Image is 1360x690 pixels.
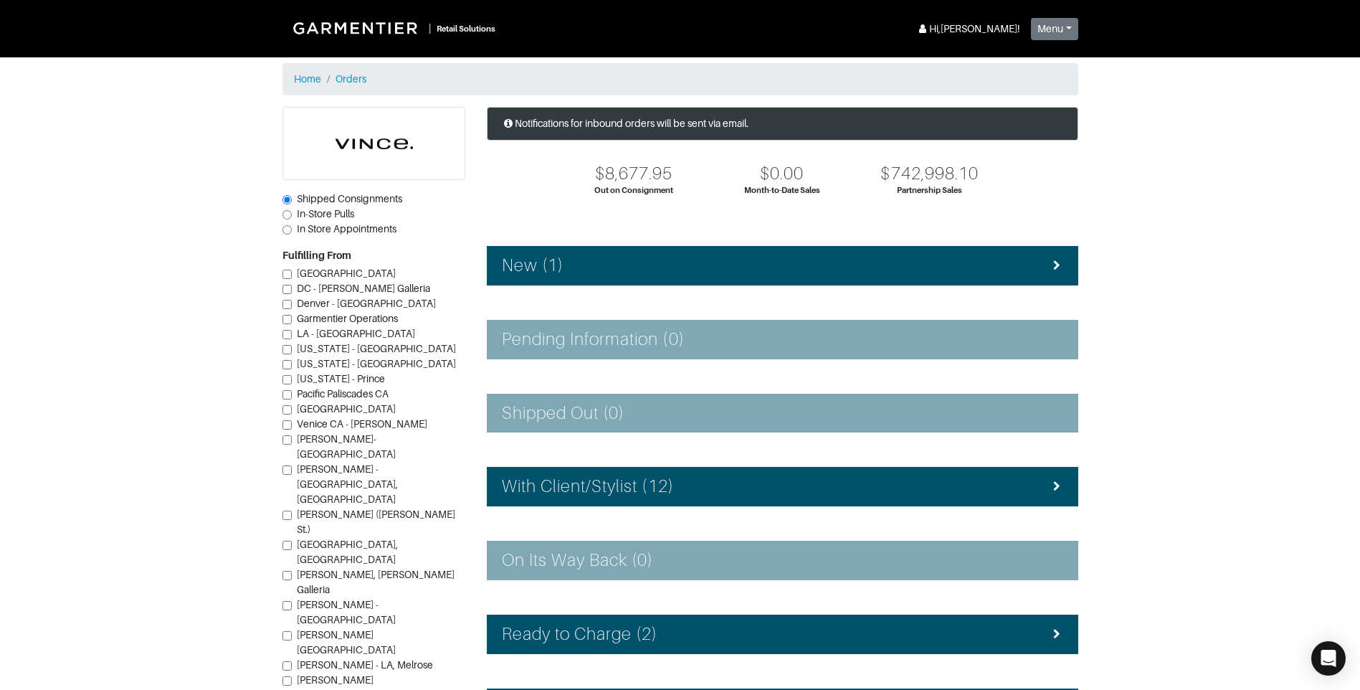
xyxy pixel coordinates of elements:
[297,599,396,625] span: [PERSON_NAME] - [GEOGRAPHIC_DATA]
[282,270,292,279] input: [GEOGRAPHIC_DATA]
[297,313,398,324] span: Garmentier Operations
[880,164,979,184] div: $742,998.10
[282,465,292,475] input: [PERSON_NAME] - [GEOGRAPHIC_DATA], [GEOGRAPHIC_DATA]
[282,360,292,369] input: [US_STATE] - [GEOGRAPHIC_DATA]
[297,418,427,430] span: Venice CA - [PERSON_NAME]
[282,405,292,415] input: [GEOGRAPHIC_DATA]
[502,476,674,497] h4: With Client/Stylist (12)
[502,624,658,645] h4: Ready to Charge (2)
[282,571,292,580] input: [PERSON_NAME], [PERSON_NAME] Galleria
[282,315,292,324] input: Garmentier Operations
[594,184,673,197] div: Out on Consignment
[297,343,456,354] span: [US_STATE] - [GEOGRAPHIC_DATA]
[897,184,962,197] div: Partnership Sales
[487,107,1078,141] div: Notifications for inbound orders will be sent via email.
[297,433,396,460] span: [PERSON_NAME]-[GEOGRAPHIC_DATA]
[282,390,292,400] input: Pacific Paliscades CA
[297,463,398,505] span: [PERSON_NAME] - [GEOGRAPHIC_DATA], [GEOGRAPHIC_DATA]
[595,164,672,184] div: $8,677.95
[297,298,436,309] span: Denver - [GEOGRAPHIC_DATA]
[297,283,430,294] span: DC - [PERSON_NAME] Galleria
[297,193,402,204] span: Shipped Consignments
[297,509,455,535] span: [PERSON_NAME] ([PERSON_NAME] St.)
[297,373,385,384] span: [US_STATE] - Prince
[297,358,456,369] span: [US_STATE] - [GEOGRAPHIC_DATA]
[282,511,292,520] input: [PERSON_NAME] ([PERSON_NAME] St.)
[744,184,820,197] div: Month-to-Date Sales
[282,375,292,384] input: [US_STATE] - Prince
[282,345,292,354] input: [US_STATE] - [GEOGRAPHIC_DATA]
[297,223,396,235] span: In Store Appointments
[282,420,292,430] input: Venice CA - [PERSON_NAME]
[285,14,429,42] img: Garmentier
[282,435,292,445] input: [PERSON_NAME]-[GEOGRAPHIC_DATA]
[760,164,804,184] div: $0.00
[297,388,389,400] span: Pacific Paliscades CA
[297,328,415,339] span: LA - [GEOGRAPHIC_DATA]
[1311,641,1346,676] div: Open Intercom Messenger
[502,329,685,350] h4: Pending Information (0)
[297,539,398,565] span: [GEOGRAPHIC_DATA], [GEOGRAPHIC_DATA]
[282,676,292,686] input: [PERSON_NAME][GEOGRAPHIC_DATA].
[282,11,501,44] a: |Retail Solutions
[336,73,366,85] a: Orders
[502,403,625,424] h4: Shipped Out (0)
[282,661,292,671] input: [PERSON_NAME] - LA, Melrose
[297,268,396,279] span: [GEOGRAPHIC_DATA]
[282,541,292,550] input: [GEOGRAPHIC_DATA], [GEOGRAPHIC_DATA]
[437,24,495,33] small: Retail Solutions
[502,255,564,276] h4: New (1)
[1031,18,1078,40] button: Menu
[282,601,292,610] input: [PERSON_NAME] - [GEOGRAPHIC_DATA]
[283,108,465,179] img: cyAkLTq7csKWtL9WARqkkVaF.png
[282,631,292,641] input: [PERSON_NAME][GEOGRAPHIC_DATA]
[282,225,292,235] input: In Store Appointments
[502,550,654,571] h4: On Its Way Back (0)
[297,208,354,219] span: In-Store Pulls
[282,210,292,219] input: In-Store Pulls
[282,300,292,309] input: Denver - [GEOGRAPHIC_DATA]
[282,285,292,294] input: DC - [PERSON_NAME] Galleria
[282,195,292,204] input: Shipped Consignments
[297,659,433,671] span: [PERSON_NAME] - LA, Melrose
[297,569,455,595] span: [PERSON_NAME], [PERSON_NAME] Galleria
[297,403,396,415] span: [GEOGRAPHIC_DATA]
[916,22,1019,37] div: Hi, [PERSON_NAME] !
[282,330,292,339] input: LA - [GEOGRAPHIC_DATA]
[429,21,431,36] div: |
[282,248,351,263] label: Fulfilling From
[297,629,396,656] span: [PERSON_NAME][GEOGRAPHIC_DATA]
[294,73,321,85] a: Home
[282,63,1078,95] nav: breadcrumb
